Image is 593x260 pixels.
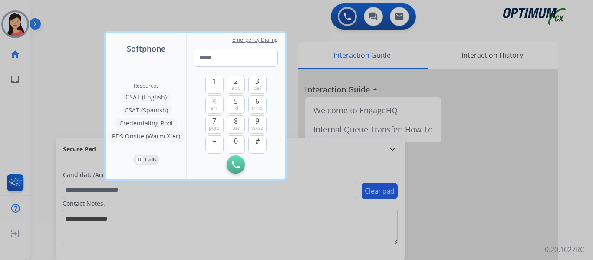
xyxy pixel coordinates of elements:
button: 7pqrs [205,115,224,134]
button: 0Calls [133,155,159,165]
span: mno [252,105,263,112]
span: 0 [234,136,238,146]
p: 0 [136,156,143,164]
span: def [254,85,261,92]
span: 9 [255,116,259,126]
span: Resources [134,82,159,89]
button: 3def [248,76,267,94]
button: 0 [227,135,245,154]
span: tuv [232,125,240,132]
img: call-button [232,161,240,168]
button: CSAT (English) [121,92,171,102]
button: CSAT (Spanish) [120,105,172,115]
span: abc [231,85,240,92]
p: Calls [145,156,157,164]
span: 6 [255,96,259,106]
button: 8tuv [227,115,245,134]
span: ghi [211,105,218,112]
button: Credentialing Pool [115,118,177,128]
button: 5jkl [227,95,245,114]
span: 2 [234,76,238,86]
span: jkl [233,105,238,112]
button: + [205,135,224,154]
button: 1 [205,76,224,94]
p: 0.20.1027RC [545,244,584,255]
span: + [212,136,216,146]
span: wxyz [251,125,263,132]
span: # [255,136,260,146]
button: # [248,135,267,154]
span: 7 [212,116,216,126]
button: 2abc [227,76,245,94]
span: pqrs [209,125,220,132]
span: 4 [212,96,216,106]
button: 6mno [248,95,267,114]
span: 8 [234,116,238,126]
span: 3 [255,76,259,86]
button: 9wxyz [248,115,267,134]
button: 4ghi [205,95,224,114]
span: Emergency Dialing [232,36,278,43]
span: Softphone [127,43,165,55]
button: PDS Onsite (Warm Xfer) [108,131,184,142]
span: 1 [212,76,216,86]
span: 5 [234,96,238,106]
